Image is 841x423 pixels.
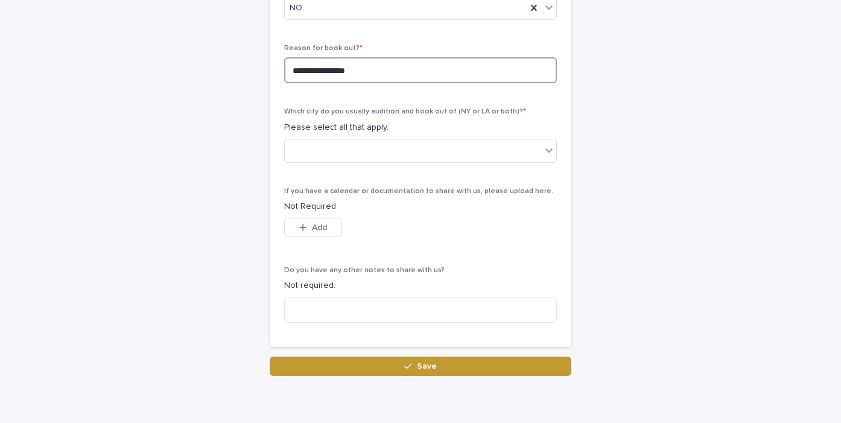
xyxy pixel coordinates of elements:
[284,267,445,274] span: Do you have any other notes to share with us?
[270,357,571,376] button: Save
[284,279,557,292] p: Not required.
[312,223,327,232] span: Add
[284,45,363,52] span: Reason for book out?
[417,362,437,371] span: Save
[284,200,557,213] p: Not Required
[284,188,553,195] span: If you have a calendar or documentation to share with us, please upload here.
[290,2,302,14] span: NO
[284,121,557,134] p: Please select all that apply.
[284,108,526,115] span: Which city do you usually audition and book out of (NY or LA or both)?
[284,218,342,237] button: Add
